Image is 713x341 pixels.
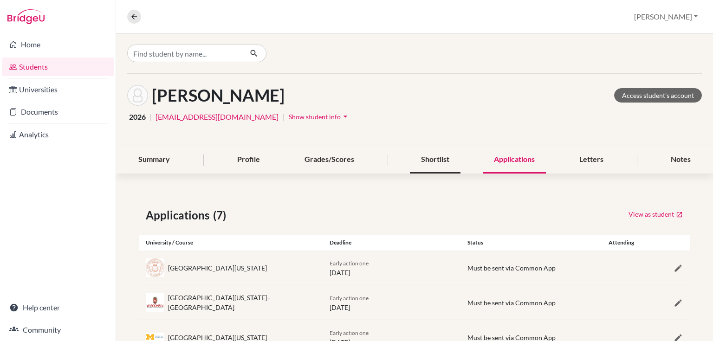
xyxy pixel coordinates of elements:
[156,111,279,122] a: [EMAIL_ADDRESS][DOMAIN_NAME]
[146,258,164,277] img: us_ute_22qk9dqw.jpeg
[2,103,114,121] a: Documents
[168,263,267,273] div: [GEOGRAPHIC_DATA][US_STATE]
[146,293,164,312] img: us_wisc_r0h9iqh6.jpeg
[127,85,148,106] img: Rohan Parasramka's avatar
[467,299,556,307] span: Must be sent via Common App
[2,35,114,54] a: Home
[289,113,341,121] span: Show student info
[2,298,114,317] a: Help center
[127,45,242,62] input: Find student by name...
[323,238,460,247] div: Deadline
[410,146,460,174] div: Shortlist
[2,80,114,99] a: Universities
[168,293,316,312] div: [GEOGRAPHIC_DATA][US_STATE]–[GEOGRAPHIC_DATA]
[483,146,546,174] div: Applications
[323,293,460,312] div: [DATE]
[2,321,114,339] a: Community
[330,295,369,302] span: Early action one
[568,146,615,174] div: Letters
[127,146,181,174] div: Summary
[152,85,285,105] h1: [PERSON_NAME]
[628,207,683,221] a: View as student
[614,88,702,103] a: Access student's account
[282,111,285,122] span: |
[146,207,213,224] span: Applications
[323,258,460,277] div: [DATE]
[288,109,350,124] button: Show student infoarrow_drop_down
[149,111,152,122] span: |
[460,238,598,247] div: Status
[293,146,365,174] div: Grades/Scores
[139,238,323,247] div: University / Course
[341,112,350,121] i: arrow_drop_down
[226,146,271,174] div: Profile
[660,146,702,174] div: Notes
[330,260,369,267] span: Early action one
[2,125,114,144] a: Analytics
[630,8,702,26] button: [PERSON_NAME]
[213,207,230,224] span: (7)
[129,111,146,122] span: 2026
[330,329,369,336] span: Early action one
[2,58,114,76] a: Students
[598,238,644,247] div: Attending
[7,9,45,24] img: Bridge-U
[467,264,556,272] span: Must be sent via Common App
